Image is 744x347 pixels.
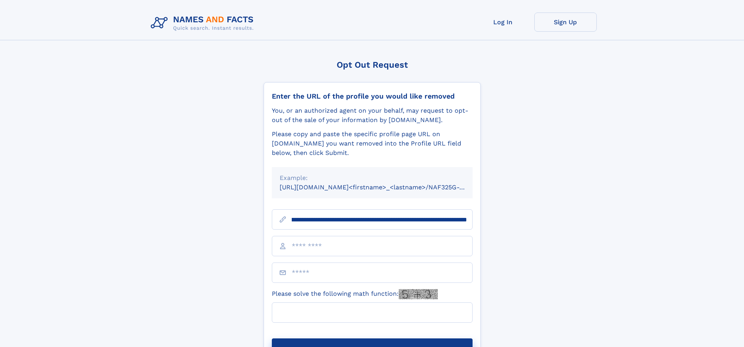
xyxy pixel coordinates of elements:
[472,13,534,32] a: Log In
[534,13,597,32] a: Sign Up
[272,289,438,299] label: Please solve the following math function:
[264,60,481,70] div: Opt Out Request
[272,129,473,158] div: Please copy and paste the specific profile page URL on [DOMAIN_NAME] you want removed into the Pr...
[272,106,473,125] div: You, or an authorized agent on your behalf, may request to opt-out of the sale of your informatio...
[280,183,487,191] small: [URL][DOMAIN_NAME]<firstname>_<lastname>/NAF325G-xxxxxxxx
[148,13,260,34] img: Logo Names and Facts
[272,92,473,101] div: Enter the URL of the profile you would like removed
[280,173,465,183] div: Example:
